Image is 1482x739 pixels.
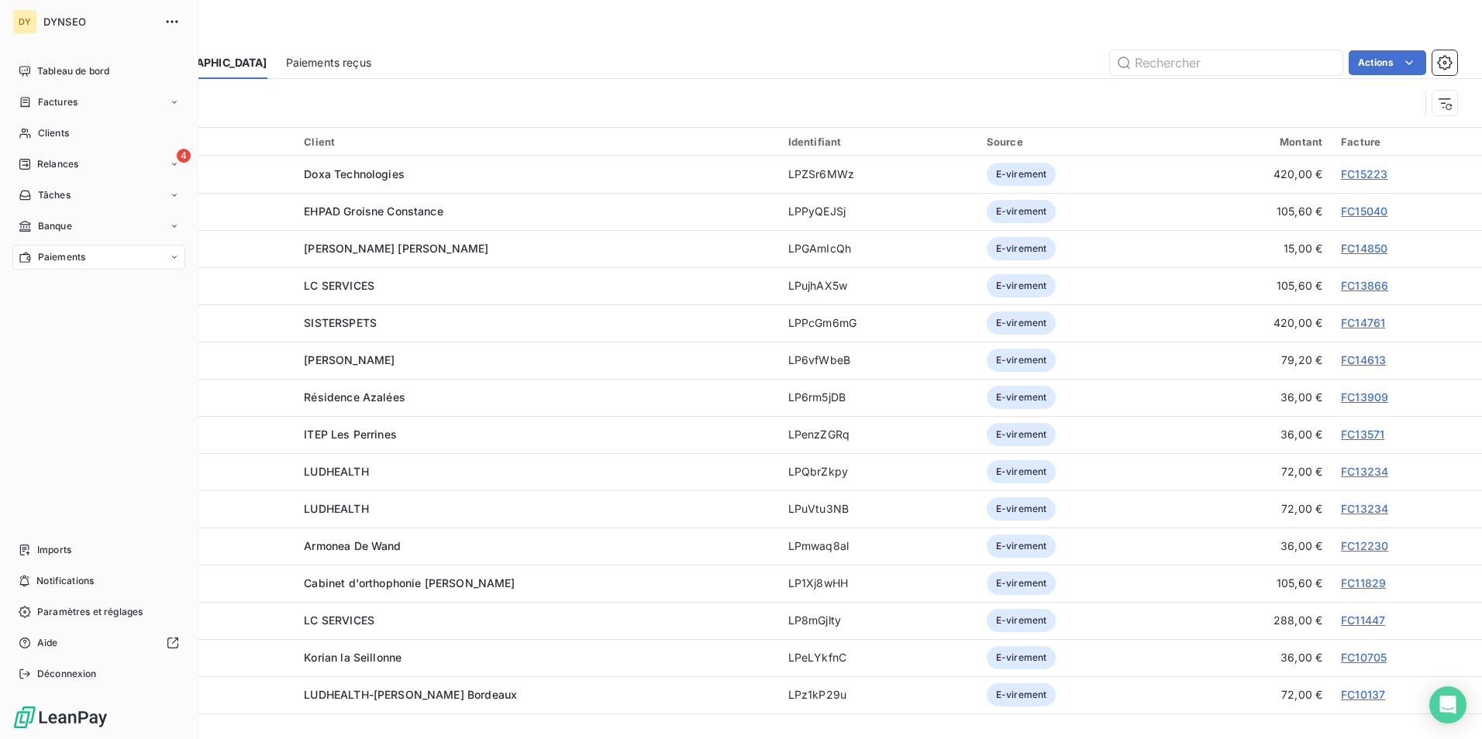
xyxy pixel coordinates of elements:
a: FC13234 [1341,465,1388,478]
td: 36,00 € [1177,379,1332,416]
span: LC SERVICES [304,614,374,627]
span: Imports [37,543,71,557]
a: FC11829 [1341,576,1386,589]
span: Cabinet d'orthophonie [PERSON_NAME] [304,576,515,589]
td: 36,00 € [1177,416,1332,453]
td: 15,00 € [1177,230,1332,267]
a: FC14613 [1341,353,1386,366]
span: E-virement [987,386,1056,409]
td: 288,00 € [1177,602,1332,639]
td: LPujhAX5w [779,267,977,304]
span: LC SERVICES [304,279,374,292]
span: E-virement [987,683,1056,706]
span: Clients [38,126,69,140]
a: FC13866 [1341,279,1388,292]
span: LUDHEALTH [304,465,368,478]
span: Relances [37,157,78,171]
a: FC15040 [1341,205,1387,218]
span: Paiements reçus [286,55,371,70]
span: E-virement [987,646,1056,669]
td: 420,00 € [1177,156,1332,193]
span: LUDHEALTH [304,502,368,515]
td: LPmwaq8al [779,528,977,565]
span: Notifications [36,574,94,588]
span: [PERSON_NAME] [304,353,395,366]
a: FC15223 [1341,167,1387,180]
span: EHPAD Groisne Constance [304,205,443,218]
span: E-virement [987,497,1056,521]
span: Factures [38,95,78,109]
td: LPenzZGRq [779,416,977,453]
span: Paramètres et réglages [37,605,143,619]
div: Facture [1341,136,1473,148]
div: Identifiant [788,136,968,148]
input: Rechercher [1110,50,1342,75]
span: E-virement [987,609,1056,632]
td: 36,00 € [1177,528,1332,565]
td: LPuVtu3NB [779,490,977,528]
span: E-virement [987,237,1056,260]
td: LPZSr6MWz [779,156,977,193]
span: Aide [37,636,58,650]
span: E-virement [987,200,1056,223]
td: 79,20 € [1177,342,1332,379]
td: 420,00 € [1177,304,1332,342]
a: FC14850 [1341,242,1387,255]
a: FC10137 [1341,688,1385,701]
a: FC10705 [1341,651,1387,664]
div: Montant [1187,136,1322,148]
span: E-virement [987,349,1056,372]
td: 72,00 € [1177,676,1332,713]
span: Tableau de bord [37,64,109,78]
td: LP6rm5jDB [779,379,977,416]
span: E-virement [987,311,1056,335]
div: Open Intercom Messenger [1429,686,1466,724]
a: FC13234 [1341,502,1388,515]
span: E-virement [987,572,1056,595]
span: Paiements [38,250,85,264]
td: LPz1kP29u [779,676,977,713]
td: 105,60 € [1177,565,1332,602]
span: Armonea De Wand [304,539,401,552]
span: Korian la Seillonne [304,651,402,664]
a: FC13909 [1341,390,1388,404]
div: Client [304,136,769,148]
a: FC14761 [1341,316,1385,329]
span: Tâches [38,188,71,202]
span: E-virement [987,423,1056,446]
span: SISTERSPETS [304,316,377,329]
span: Banque [38,219,72,233]
div: Source [987,136,1169,148]
span: Résidence Azalées [304,390,405,404]
td: LP1Xj8wHH [779,565,977,602]
span: ITEP Les Perrines [304,428,397,441]
span: LUDHEALTH-[PERSON_NAME] Bordeaux [304,688,517,701]
span: Déconnexion [37,667,97,681]
td: LP6vfWbeB [779,342,977,379]
span: DYNSEO [43,15,155,28]
span: E-virement [987,460,1056,483]
td: LPQbrZkpy [779,453,977,490]
td: 72,00 € [1177,453,1332,490]
a: Aide [12,631,185,655]
a: FC11447 [1341,614,1385,627]
td: 72,00 € [1177,490,1332,528]
span: E-virement [987,163,1056,186]
img: Logo LeanPay [12,705,109,730]
span: 4 [177,149,191,163]
a: FC13571 [1341,428,1384,441]
td: LP8mGjlty [779,602,977,639]
td: 105,60 € [1177,267,1332,304]
td: LPPyQEJSj [779,193,977,230]
td: LPGAmIcQh [779,230,977,267]
td: 36,00 € [1177,639,1332,676]
span: E-virement [987,274,1056,297]
span: E-virement [987,534,1056,558]
td: LPPcGm6mG [779,304,977,342]
td: LPeLYkfnC [779,639,977,676]
span: [PERSON_NAME] [PERSON_NAME] [304,242,488,255]
td: 105,60 € [1177,193,1332,230]
button: Actions [1349,50,1426,75]
div: DY [12,9,37,34]
span: Doxa Technologies [304,167,405,180]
